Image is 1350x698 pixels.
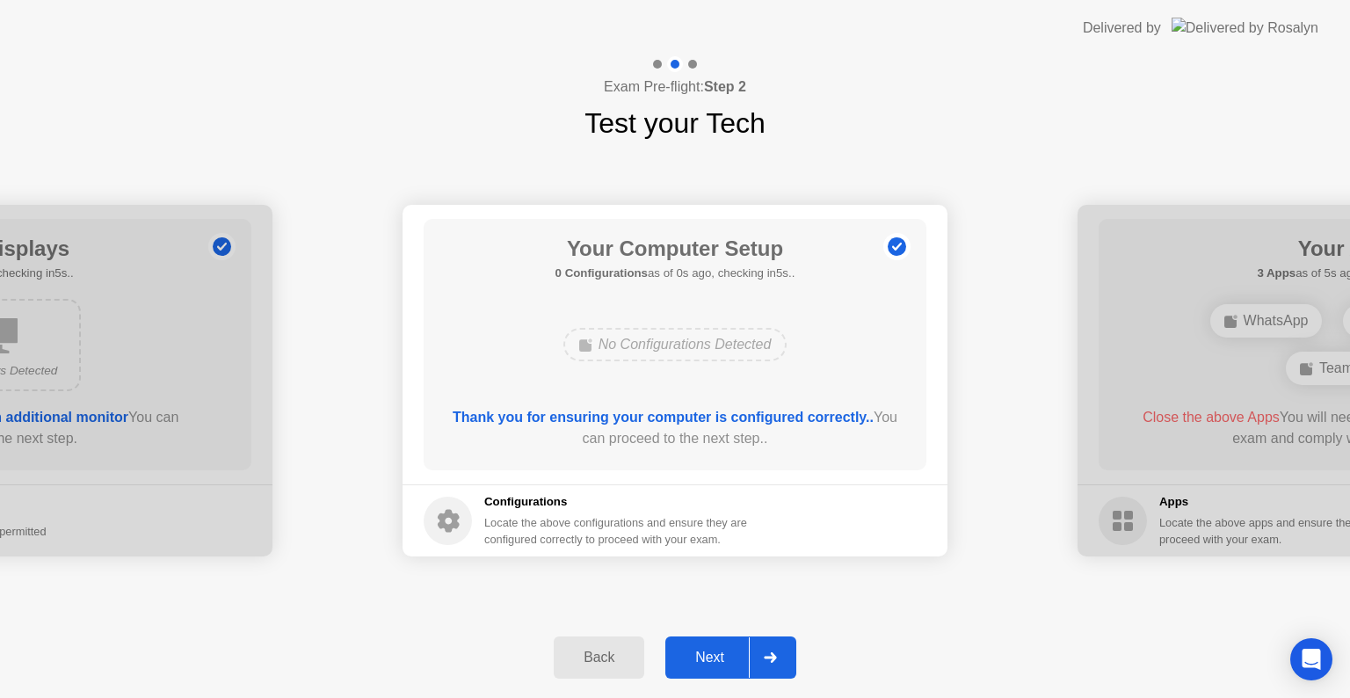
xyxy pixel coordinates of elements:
div: Delivered by [1083,18,1161,39]
div: Back [559,650,639,665]
h5: Configurations [484,493,751,511]
b: Thank you for ensuring your computer is configured correctly.. [453,410,874,425]
b: Step 2 [704,79,746,94]
div: You can proceed to the next step.. [449,407,902,449]
h4: Exam Pre-flight: [604,76,746,98]
button: Back [554,636,644,679]
h1: Your Computer Setup [555,233,795,265]
div: No Configurations Detected [563,328,787,361]
button: Next [665,636,796,679]
div: Next [671,650,749,665]
h1: Test your Tech [584,102,766,144]
div: Locate the above configurations and ensure they are configured correctly to proceed with your exam. [484,514,751,548]
div: Open Intercom Messenger [1290,638,1332,680]
b: 0 Configurations [555,266,648,280]
img: Delivered by Rosalyn [1172,18,1318,38]
h5: as of 0s ago, checking in5s.. [555,265,795,282]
